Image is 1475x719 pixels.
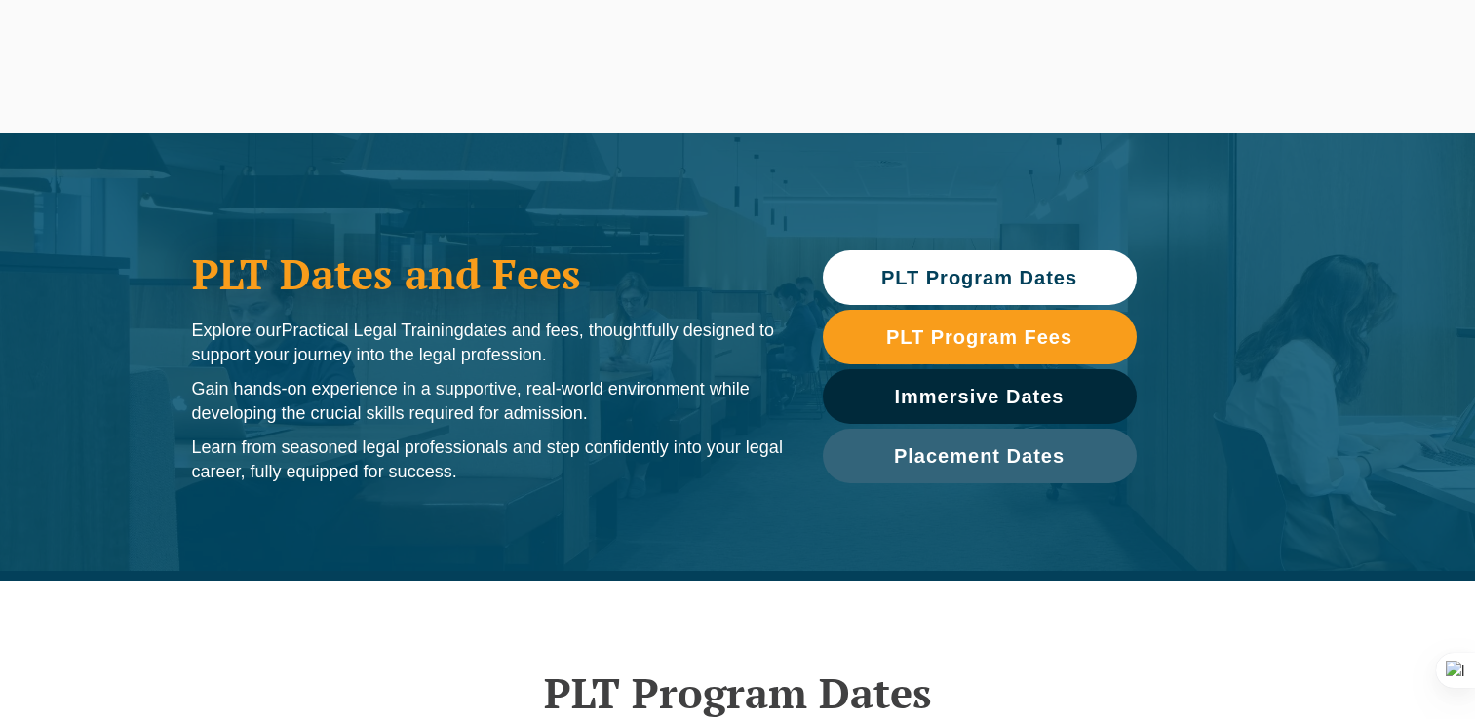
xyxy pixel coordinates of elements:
h1: PLT Dates and Fees [192,249,784,298]
span: Immersive Dates [895,387,1065,406]
span: Practical Legal Training [282,321,464,340]
h2: PLT Program Dates [182,668,1294,717]
span: Placement Dates [894,446,1065,466]
p: Gain hands-on experience in a supportive, real-world environment while developing the crucial ski... [192,377,784,426]
a: Placement Dates [823,429,1137,483]
a: PLT Program Fees [823,310,1137,364]
span: PLT Program Fees [886,327,1072,347]
a: PLT Program Dates [823,250,1137,305]
span: PLT Program Dates [881,268,1077,287]
p: Explore our dates and fees, thoughtfully designed to support your journey into the legal profession. [192,319,784,367]
p: Learn from seasoned legal professionals and step confidently into your legal career, fully equipp... [192,435,784,484]
a: Immersive Dates [823,369,1137,424]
